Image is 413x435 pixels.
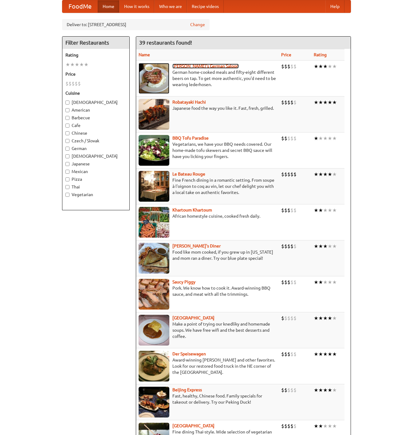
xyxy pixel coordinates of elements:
li: ★ [75,61,79,68]
div: Deliver to: [STREET_ADDRESS] [62,19,210,30]
input: Cafe [65,124,69,128]
img: beijing.jpg [139,387,169,417]
li: $ [284,387,287,393]
input: Barbecue [65,116,69,120]
li: $ [287,63,290,70]
li: $ [287,351,290,358]
input: Mexican [65,170,69,174]
li: ★ [318,135,323,142]
b: Robatayaki Hachi [172,100,206,105]
li: $ [290,63,293,70]
li: $ [287,135,290,142]
li: $ [69,80,72,87]
label: Mexican [65,168,126,175]
li: ★ [323,63,328,70]
input: Japanese [65,162,69,166]
img: tofuparadise.jpg [139,135,169,166]
b: Saucy Piggy [172,279,195,284]
li: ★ [323,207,328,214]
p: German home-cooked meals and fifty-eight different beers on tap. To get more authentic, you'd nee... [139,69,276,88]
li: ★ [318,279,323,286]
li: $ [281,207,284,214]
a: [PERSON_NAME]'s German Saloon [172,64,239,69]
li: ★ [332,387,337,393]
h5: Rating [65,52,126,58]
a: Who we are [154,0,187,13]
li: $ [284,171,287,178]
li: $ [290,387,293,393]
li: $ [281,315,284,322]
img: sallys.jpg [139,243,169,274]
b: Khartoum Khartoum [172,208,212,212]
li: ★ [314,135,318,142]
a: BBQ Tofu Paradise [172,136,209,140]
li: $ [281,63,284,70]
a: Recipe videos [187,0,224,13]
li: $ [293,243,297,250]
li: $ [290,99,293,106]
li: ★ [314,423,318,429]
li: ★ [318,171,323,178]
li: ★ [328,135,332,142]
li: $ [281,171,284,178]
li: $ [284,207,287,214]
li: ★ [323,279,328,286]
input: Thai [65,185,69,189]
li: ★ [323,99,328,106]
b: [GEOGRAPHIC_DATA] [172,423,214,428]
li: $ [290,135,293,142]
a: Home [98,0,119,13]
li: ★ [314,171,318,178]
li: $ [284,243,287,250]
p: Pork. We know how to cook it. Award-winning BBQ sauce, and meat with all the trimmings. [139,285,276,297]
li: ★ [314,63,318,70]
li: $ [287,207,290,214]
li: $ [293,63,297,70]
li: $ [290,207,293,214]
label: [DEMOGRAPHIC_DATA] [65,153,126,159]
li: $ [293,207,297,214]
label: Pizza [65,176,126,182]
li: ★ [318,315,323,322]
a: Beijing Express [172,387,202,392]
li: $ [284,315,287,322]
li: ★ [323,315,328,322]
li: $ [290,423,293,429]
li: ★ [328,315,332,322]
li: ★ [318,99,323,106]
li: ★ [323,351,328,358]
input: Chinese [65,131,69,135]
li: ★ [332,99,337,106]
li: $ [290,315,293,322]
label: Cafe [65,122,126,129]
li: $ [281,99,284,106]
li: $ [290,243,293,250]
p: Japanese food the way you like it. Fast, fresh, grilled. [139,105,276,111]
li: ★ [332,171,337,178]
label: Thai [65,184,126,190]
li: $ [293,423,297,429]
li: ★ [328,351,332,358]
li: ★ [332,315,337,322]
a: Help [325,0,344,13]
a: [PERSON_NAME]'s Diner [172,243,221,248]
p: Food like mom cooked, if you grew up in [US_STATE] and mom ran a diner. Try our blue plate special! [139,249,276,261]
input: Czech / Slovak [65,139,69,143]
img: speisewagen.jpg [139,351,169,382]
h4: Filter Restaurants [62,37,129,49]
li: $ [284,279,287,286]
label: Czech / Slovak [65,138,126,144]
p: Vegetarians, we have your BBQ needs covered. Our home-made tofu skewers and secret BBQ sauce will... [139,141,276,160]
li: $ [65,80,69,87]
label: Vegetarian [65,192,126,198]
li: ★ [314,279,318,286]
li: $ [287,423,290,429]
li: ★ [332,423,337,429]
label: American [65,107,126,113]
li: $ [284,63,287,70]
input: [DEMOGRAPHIC_DATA] [65,101,69,105]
